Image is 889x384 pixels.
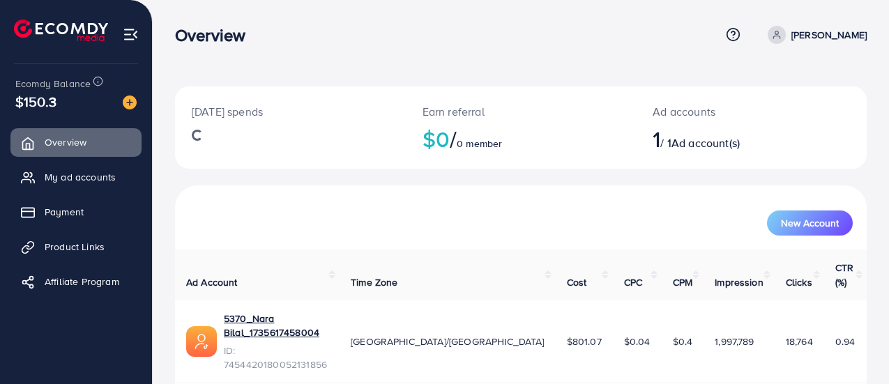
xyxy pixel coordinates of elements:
[673,275,692,289] span: CPM
[123,95,137,109] img: image
[786,335,813,348] span: 18,764
[175,25,257,45] h3: Overview
[653,123,660,155] span: 1
[835,261,853,289] span: CTR (%)
[10,128,142,156] a: Overview
[15,91,56,112] span: $150.3
[186,326,217,357] img: ic-ads-acc.e4c84228.svg
[457,137,502,151] span: 0 member
[45,275,119,289] span: Affiliate Program
[653,103,792,120] p: Ad accounts
[567,275,587,289] span: Cost
[45,135,86,149] span: Overview
[192,103,389,120] p: [DATE] spends
[715,275,763,289] span: Impression
[762,26,867,44] a: [PERSON_NAME]
[45,240,105,254] span: Product Links
[14,20,108,41] img: logo
[45,205,84,219] span: Payment
[123,26,139,43] img: menu
[450,123,457,155] span: /
[673,335,693,348] span: $0.4
[351,335,545,348] span: [GEOGRAPHIC_DATA]/[GEOGRAPHIC_DATA]
[781,218,839,228] span: New Account
[186,275,238,289] span: Ad Account
[835,335,856,348] span: 0.94
[567,335,602,348] span: $801.07
[715,335,754,348] span: 1,997,789
[45,170,116,184] span: My ad accounts
[767,210,853,236] button: New Account
[10,198,142,226] a: Payment
[423,103,620,120] p: Earn referral
[224,344,328,372] span: ID: 7454420180052131856
[671,135,740,151] span: Ad account(s)
[624,335,651,348] span: $0.04
[423,125,620,152] h2: $0
[624,275,642,289] span: CPC
[791,26,867,43] p: [PERSON_NAME]
[15,77,91,91] span: Ecomdy Balance
[10,163,142,191] a: My ad accounts
[10,268,142,295] a: Affiliate Program
[786,275,812,289] span: Clicks
[10,233,142,261] a: Product Links
[653,125,792,152] h2: / 1
[351,275,397,289] span: Time Zone
[224,312,328,340] a: 5370_Nara Bilal_1735617458004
